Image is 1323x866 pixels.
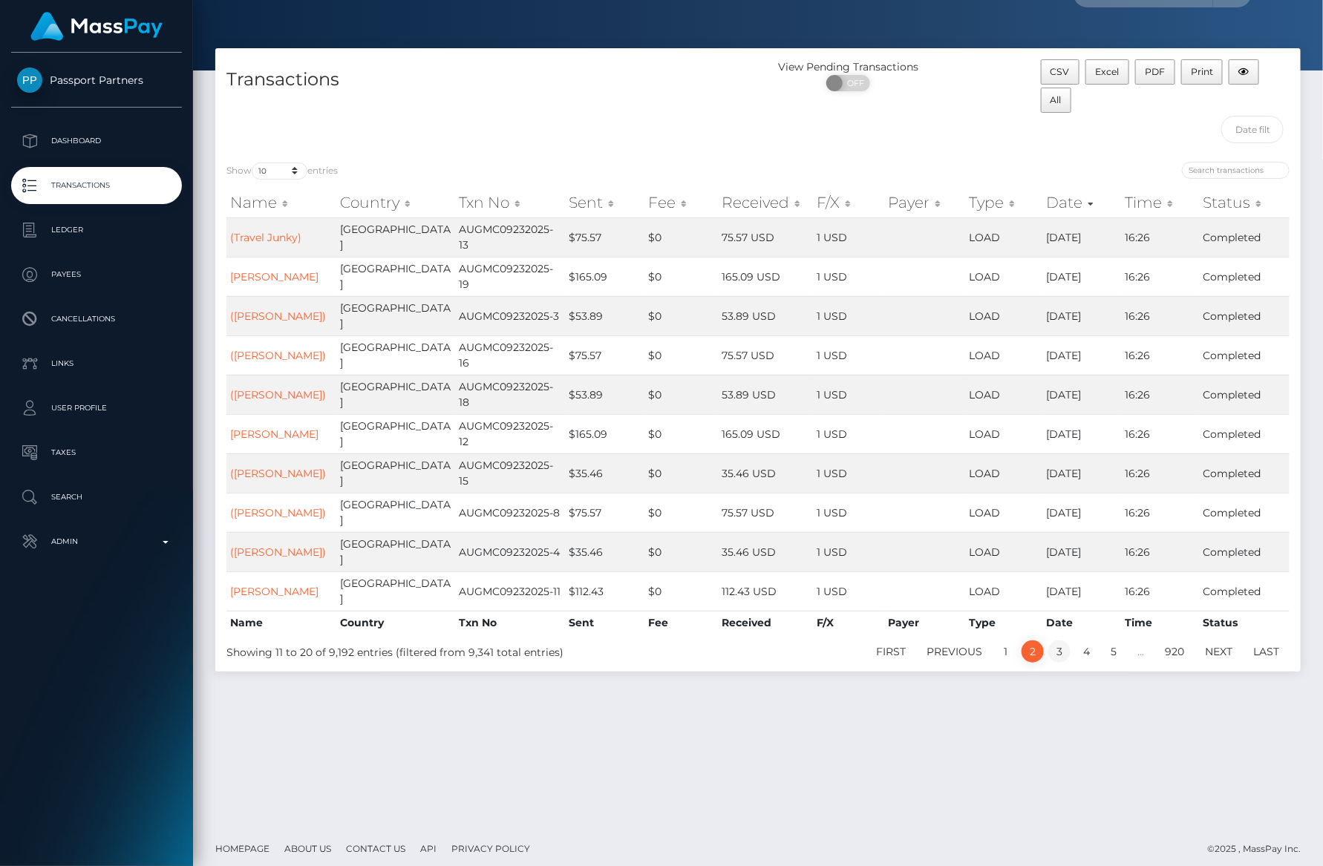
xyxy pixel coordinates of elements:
[965,335,1042,375] td: LOAD
[813,532,884,571] td: 1 USD
[1135,59,1175,85] button: PDF
[644,571,718,611] td: $0
[456,453,566,493] td: AUGMC09232025-15
[456,296,566,335] td: AUGMC09232025-3
[644,217,718,257] td: $0
[17,219,176,241] p: Ledger
[226,611,337,634] th: Name
[1102,640,1125,663] a: 5
[718,532,813,571] td: 35.46 USD
[1121,453,1200,493] td: 16:26
[337,453,456,493] td: [GEOGRAPHIC_DATA]
[718,414,813,453] td: 165.09 USD
[17,442,176,464] p: Taxes
[1200,296,1290,335] td: Completed
[718,217,813,257] td: 75.57 USD
[813,257,884,296] td: 1 USD
[1051,94,1062,105] span: All
[456,611,566,634] th: Txn No
[1121,335,1200,375] td: 16:26
[30,12,163,41] img: MassPay Logo
[340,837,411,860] a: Contact Us
[1191,66,1213,77] span: Print
[718,571,813,611] td: 112.43 USD
[565,453,644,493] td: $35.46
[1200,414,1290,453] td: Completed
[17,68,42,93] img: Passport Partners
[1200,493,1290,532] td: Completed
[813,493,884,532] td: 1 USD
[965,532,1042,571] td: LOAD
[230,427,318,441] a: [PERSON_NAME]
[565,532,644,571] td: $35.46
[644,611,718,634] th: Fee
[230,309,326,323] a: ([PERSON_NAME])
[565,217,644,257] td: $75.57
[1121,217,1200,257] td: 16:26
[965,217,1042,257] td: LOAD
[565,335,644,375] td: $75.57
[17,130,176,152] p: Dashboard
[813,188,884,217] th: F/X: activate to sort column ascending
[230,388,326,401] a: ([PERSON_NAME])
[1121,414,1200,453] td: 16:26
[17,263,176,286] p: Payees
[252,163,307,180] select: Showentries
[337,257,456,296] td: [GEOGRAPHIC_DATA]
[456,414,566,453] td: AUGMC09232025-12
[230,467,326,480] a: ([PERSON_NAME])
[1085,59,1129,85] button: Excel
[884,611,965,634] th: Payer
[1121,257,1200,296] td: 16:26
[11,122,182,160] a: Dashboard
[17,308,176,330] p: Cancellations
[11,390,182,427] a: User Profile
[445,837,536,860] a: Privacy Policy
[1096,66,1120,77] span: Excel
[337,375,456,414] td: [GEOGRAPHIC_DATA]
[1121,493,1200,532] td: 16:26
[1182,162,1290,179] input: Search transactions
[17,486,176,508] p: Search
[1043,217,1121,257] td: [DATE]
[644,188,718,217] th: Fee: activate to sort column ascending
[718,257,813,296] td: 165.09 USD
[813,453,884,493] td: 1 USD
[1043,493,1121,532] td: [DATE]
[813,335,884,375] td: 1 USD
[1200,453,1290,493] td: Completed
[1121,188,1200,217] th: Time: activate to sort column ascending
[884,188,965,217] th: Payer: activate to sort column ascending
[337,493,456,532] td: [GEOGRAPHIC_DATA]
[1200,188,1290,217] th: Status: activate to sort column ascending
[456,571,566,611] td: AUGMC09232025-11
[1043,296,1121,335] td: [DATE]
[1043,414,1121,453] td: [DATE]
[718,188,813,217] th: Received: activate to sort column ascending
[230,585,318,598] a: [PERSON_NAME]
[337,571,456,611] td: [GEOGRAPHIC_DATA]
[644,414,718,453] td: $0
[1121,571,1200,611] td: 16:26
[813,571,884,611] td: 1 USD
[1145,66,1165,77] span: PDF
[11,301,182,338] a: Cancellations
[565,188,644,217] th: Sent: activate to sort column ascending
[1200,335,1290,375] td: Completed
[226,639,656,660] div: Showing 11 to 20 of 9,192 entries (filtered from 9,341 total entries)
[337,188,456,217] th: Country: activate to sort column ascending
[565,375,644,414] td: $53.89
[1051,66,1070,77] span: CSV
[230,545,326,559] a: ([PERSON_NAME])
[1157,640,1192,663] a: 920
[209,837,275,860] a: Homepage
[337,611,456,634] th: Country
[565,257,644,296] td: $165.09
[1041,59,1080,85] button: CSV
[226,163,338,180] label: Show entries
[226,188,337,217] th: Name: activate to sort column ascending
[278,837,337,860] a: About Us
[414,837,442,860] a: API
[456,493,566,532] td: AUGMC09232025-8
[718,296,813,335] td: 53.89 USD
